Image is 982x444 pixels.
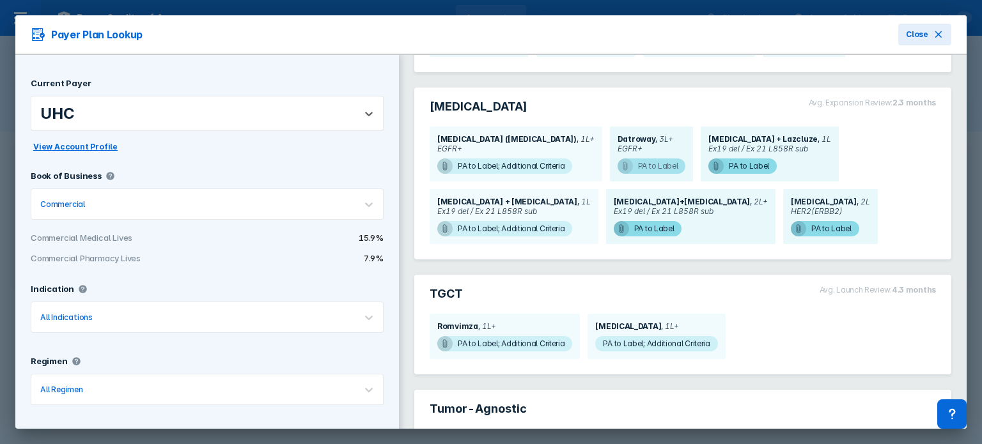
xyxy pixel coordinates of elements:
h3: Current Payer [31,78,91,88]
span: 1L+ [478,321,496,331]
span: Ex19 del / Ex 21 L858R sub [708,144,831,153]
div: All Indications [40,312,93,322]
span: Ex19 del / Ex 21 L858R sub [437,206,591,216]
span: Romvimza [437,321,478,331]
h3: Indication [31,284,74,294]
span: [MEDICAL_DATA] [791,197,857,206]
h3: Book of Business [31,171,102,181]
span: [MEDICAL_DATA] [430,99,527,114]
h3: Regimen [31,356,68,366]
span: PA to Label; Additional Criteria [437,221,572,236]
a: View Account Profile [31,139,120,152]
span: View Account Profile [33,141,118,153]
div: Commercial [40,199,85,209]
div: Commercial Medical Lives [31,233,207,243]
span: EGFR+ [437,144,595,153]
span: PA to Label; Additional Criteria [595,336,717,351]
span: Close [906,29,928,40]
div: All Regimen [40,385,83,394]
span: HER2(ERBB2) [791,206,870,216]
span: 1L [818,134,831,144]
span: [MEDICAL_DATA] [595,321,661,331]
span: 1L [577,197,591,206]
span: [MEDICAL_DATA] + Lazcluze [708,134,818,144]
span: Ex19 del / Ex 21 L858R sub [614,206,768,216]
span: Avg. Launch Review: [820,285,892,295]
div: Contact Support [937,399,967,429]
span: 2L+ [750,197,768,206]
h3: Payer Plan Lookup [31,27,143,42]
span: Datroway [618,134,656,144]
span: [MEDICAL_DATA] ([MEDICAL_DATA]) [437,134,577,144]
span: PA to Label [791,221,859,236]
span: EGFR+ [618,144,686,153]
div: Commercial Pharmacy Lives [31,253,207,263]
span: PA to Label [614,221,682,236]
div: UHC [40,104,74,123]
span: PA to Label [618,158,686,174]
button: View Account Profile [31,139,120,155]
span: [MEDICAL_DATA]+[MEDICAL_DATA] [614,197,750,206]
span: PA to Label; Additional Criteria [437,336,572,351]
span: TGCT [430,286,463,302]
span: Tumor-Agnostic [430,401,527,417]
span: [MEDICAL_DATA] + [MEDICAL_DATA] [437,197,577,206]
b: 4.3 months [892,285,936,295]
span: 2L [857,197,870,206]
span: PA to Label; Additional Criteria [437,158,572,174]
b: 2.3 months [892,98,936,107]
div: 15.9% [207,233,384,243]
span: Avg. Expansion Review: [809,98,892,107]
span: 1L+ [661,321,679,331]
span: 1L+ [577,134,595,144]
span: PA to Label [708,158,777,174]
button: Close [898,24,951,45]
span: 3L+ [655,134,673,144]
div: 7.9% [207,253,384,263]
